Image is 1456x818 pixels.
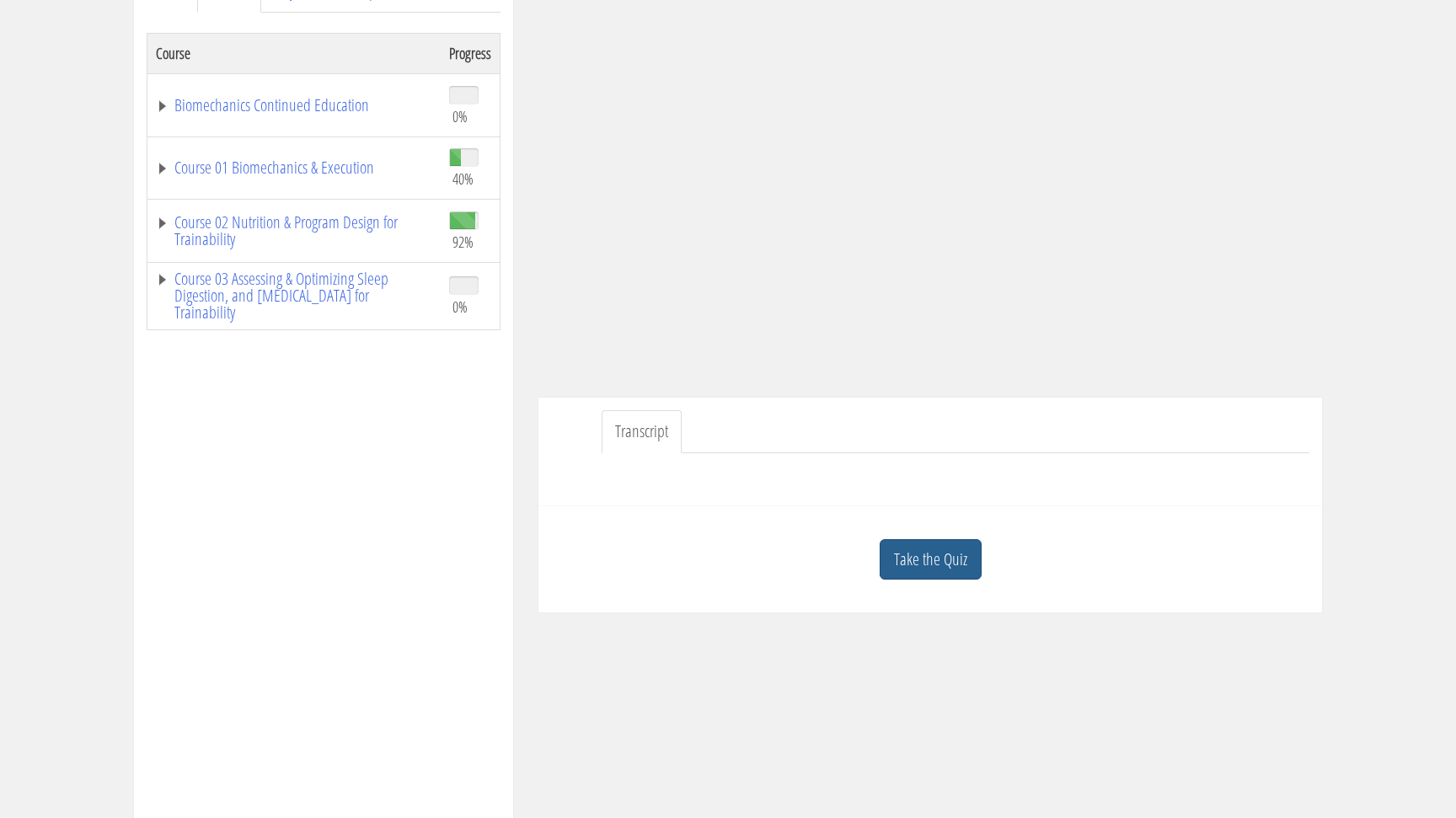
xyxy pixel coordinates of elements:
span: 0% [452,297,468,316]
a: Transcript [602,410,682,453]
a: Biomechanics Continued Education [156,97,432,114]
a: Course 01 Biomechanics & Execution [156,159,432,176]
a: Course 03 Assessing & Optimizing Sleep Digestion, and [MEDICAL_DATA] for Trainability [156,270,432,321]
span: 40% [452,169,474,188]
th: Course [147,33,442,73]
a: Course 02 Nutrition & Program Design for Trainability [156,214,432,248]
a: Take the Quiz [880,539,982,580]
span: 92% [452,233,474,251]
th: Progress [441,33,500,73]
span: 0% [452,107,468,126]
